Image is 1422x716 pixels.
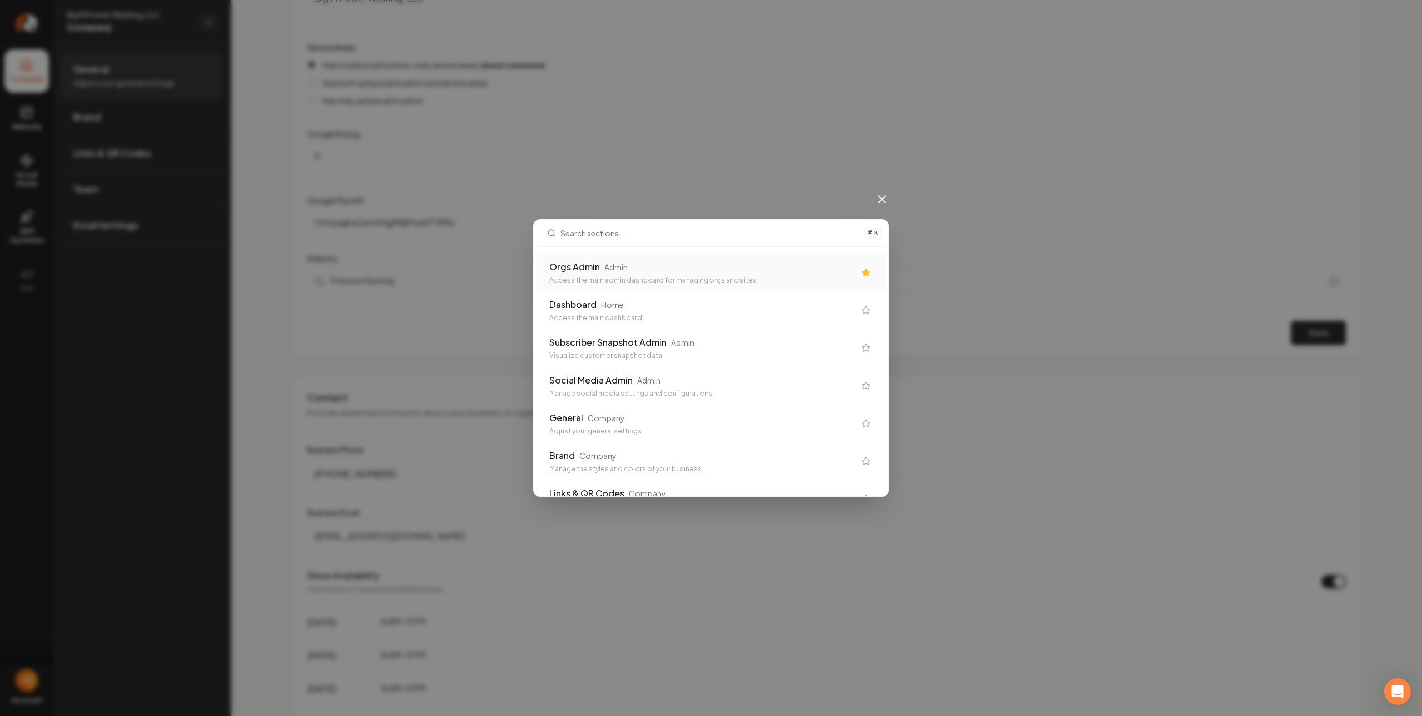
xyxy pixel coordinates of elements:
[549,298,597,311] div: Dashboard
[1384,678,1411,705] div: Open Intercom Messenger
[671,337,694,348] div: Admin
[549,487,624,500] div: Links & QR Codes
[549,389,855,398] div: Manage social media settings and configurations
[588,412,625,423] div: Company
[549,449,575,462] div: Brand
[549,351,855,360] div: Visualize customer snapshot data
[549,314,855,322] div: Access the main dashboard
[579,450,617,461] div: Company
[601,299,624,310] div: Home
[534,247,888,496] div: Search sections...
[549,260,600,274] div: Orgs Admin
[549,465,855,473] div: Manage the styles and colors of your business.
[560,220,858,246] input: Search sections...
[604,261,628,273] div: Admin
[637,375,660,386] div: Admin
[629,488,666,499] div: Company
[549,374,633,387] div: Social Media Admin
[549,276,855,285] div: Access the main admin dashboard for managing orgs and sites
[549,427,855,436] div: Adjust your general settings.
[549,411,583,425] div: General
[549,336,667,349] div: Subscriber Snapshot Admin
